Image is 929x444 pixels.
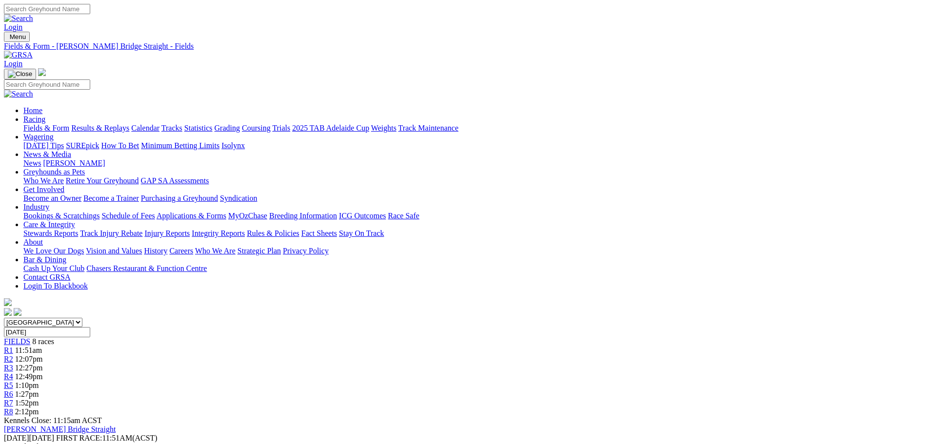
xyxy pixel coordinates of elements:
span: 11:51am [15,346,42,354]
a: R7 [4,399,13,407]
a: R6 [4,390,13,398]
a: Cash Up Your Club [23,264,84,272]
button: Toggle navigation [4,69,36,79]
a: We Love Our Dogs [23,247,84,255]
a: Fields & Form [23,124,69,132]
a: Rules & Policies [247,229,299,237]
img: GRSA [4,51,33,59]
a: Purchasing a Greyhound [141,194,218,202]
a: Racing [23,115,45,123]
a: Isolynx [221,141,245,150]
div: Bar & Dining [23,264,925,273]
input: Search [4,4,90,14]
img: logo-grsa-white.png [4,298,12,306]
div: Wagering [23,141,925,150]
a: Minimum Betting Limits [141,141,219,150]
button: Toggle navigation [4,32,30,42]
a: GAP SA Assessments [141,176,209,185]
a: Contact GRSA [23,273,70,281]
span: Kennels Close: 11:15am ACST [4,416,102,425]
span: [DATE] [4,434,29,442]
a: 2025 TAB Adelaide Cup [292,124,369,132]
a: News [23,159,41,167]
a: Fact Sheets [301,229,337,237]
div: Care & Integrity [23,229,925,238]
a: R8 [4,407,13,416]
span: Menu [10,33,26,40]
a: Fields & Form - [PERSON_NAME] Bridge Straight - Fields [4,42,925,51]
a: Bar & Dining [23,255,66,264]
div: Industry [23,212,925,220]
img: Search [4,14,33,23]
a: Injury Reports [144,229,190,237]
img: Search [4,90,33,98]
a: Strategic Plan [237,247,281,255]
a: R5 [4,381,13,389]
a: SUREpick [66,141,99,150]
a: R2 [4,355,13,363]
a: Track Maintenance [398,124,458,132]
a: Industry [23,203,49,211]
a: Schedule of Fees [101,212,155,220]
a: Weights [371,124,396,132]
a: History [144,247,167,255]
a: Calendar [131,124,159,132]
span: 12:27pm [15,364,43,372]
a: Become a Trainer [83,194,139,202]
a: R1 [4,346,13,354]
a: FIELDS [4,337,30,346]
a: Stay On Track [339,229,384,237]
a: Login [4,59,22,68]
a: Tracks [161,124,182,132]
a: Wagering [23,133,54,141]
div: Get Involved [23,194,925,203]
img: logo-grsa-white.png [38,68,46,76]
a: Breeding Information [269,212,337,220]
img: twitter.svg [14,308,21,316]
img: Close [8,70,32,78]
a: [PERSON_NAME] [43,159,105,167]
span: 2:12pm [15,407,39,416]
a: [PERSON_NAME] Bridge Straight [4,425,116,433]
a: Care & Integrity [23,220,75,229]
a: Careers [169,247,193,255]
a: Results & Replays [71,124,129,132]
a: Chasers Restaurant & Function Centre [86,264,207,272]
div: Racing [23,124,925,133]
a: Home [23,106,42,115]
div: Greyhounds as Pets [23,176,925,185]
a: R3 [4,364,13,372]
a: Privacy Policy [283,247,329,255]
input: Select date [4,327,90,337]
input: Search [4,79,90,90]
a: Vision and Values [86,247,142,255]
span: FIRST RACE: [56,434,102,442]
a: How To Bet [101,141,139,150]
a: Login [4,23,22,31]
a: ICG Outcomes [339,212,386,220]
a: Applications & Forms [157,212,226,220]
a: Retire Your Greyhound [66,176,139,185]
a: Track Injury Rebate [80,229,142,237]
img: facebook.svg [4,308,12,316]
a: R4 [4,372,13,381]
a: Syndication [220,194,257,202]
div: News & Media [23,159,925,168]
a: Integrity Reports [192,229,245,237]
span: 1:10pm [15,381,39,389]
a: Become an Owner [23,194,81,202]
a: Race Safe [388,212,419,220]
a: Stewards Reports [23,229,78,237]
div: About [23,247,925,255]
span: 12:49pm [15,372,43,381]
span: 12:07pm [15,355,43,363]
a: Bookings & Scratchings [23,212,99,220]
a: Statistics [184,124,213,132]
